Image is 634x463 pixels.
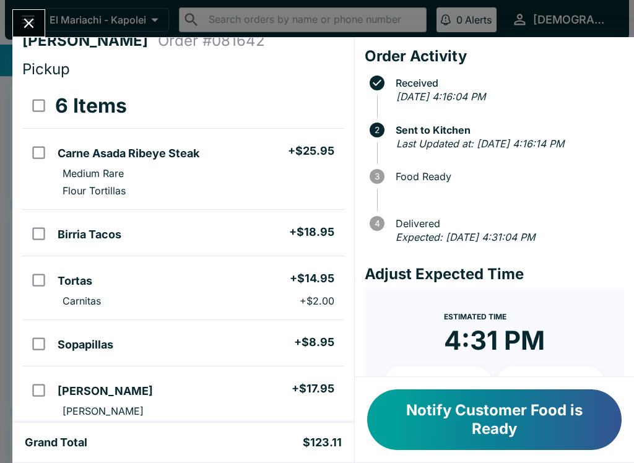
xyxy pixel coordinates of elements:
h5: + $17.95 [292,381,334,396]
h5: $123.11 [303,435,342,450]
h5: Carne Asada Ribeye Steak [58,146,199,161]
span: Delivered [389,218,624,229]
span: Sent to Kitchen [389,124,624,136]
p: + $2.00 [300,295,334,307]
button: Notify Customer Food is Ready [367,389,622,450]
h5: + $18.95 [289,225,334,240]
button: Close [13,10,45,37]
h4: Adjust Expected Time [365,265,624,283]
h5: Tortas [58,274,92,288]
button: + 20 [497,366,604,397]
h5: Sopapillas [58,337,113,352]
text: 4 [374,219,380,228]
p: Carnitas [63,295,101,307]
h4: Order # 081642 [158,32,265,50]
em: [DATE] 4:16:04 PM [396,90,485,103]
span: Received [389,77,624,89]
button: + 10 [384,366,492,397]
h3: 6 Items [55,93,127,118]
text: 2 [375,125,380,135]
p: [PERSON_NAME] [63,405,144,417]
h5: Grand Total [25,435,87,450]
h4: Order Activity [365,47,624,66]
h5: [PERSON_NAME] [58,384,153,399]
h5: + $25.95 [288,144,334,158]
time: 4:31 PM [444,324,545,357]
em: Expected: [DATE] 4:31:04 PM [396,231,535,243]
text: 3 [375,171,380,181]
span: Pickup [22,60,70,78]
p: Flour Tortillas [63,184,126,197]
h5: + $8.95 [294,335,334,350]
h4: [PERSON_NAME] [22,32,158,50]
h5: + $14.95 [290,271,334,286]
p: Medium Rare [63,167,124,180]
h5: Birria Tacos [58,227,121,242]
span: Food Ready [389,171,624,182]
em: Last Updated at: [DATE] 4:16:14 PM [396,137,564,150]
span: Estimated Time [444,312,506,321]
